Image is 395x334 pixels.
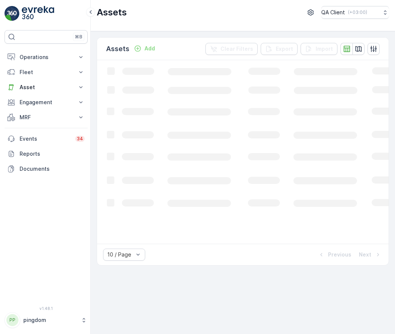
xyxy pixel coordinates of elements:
[22,6,54,21] img: logo_light-DOdMpM7g.png
[5,50,88,65] button: Operations
[97,6,127,18] p: Assets
[359,251,371,258] p: Next
[316,45,333,53] p: Import
[144,45,155,52] p: Add
[5,131,88,146] a: Events34
[5,110,88,125] button: MRF
[358,250,383,259] button: Next
[75,34,82,40] p: ⌘B
[106,44,129,54] p: Assets
[220,45,253,53] p: Clear Filters
[20,53,73,61] p: Operations
[5,80,88,95] button: Asset
[5,6,20,21] img: logo
[20,150,85,158] p: Reports
[20,99,73,106] p: Engagement
[5,95,88,110] button: Engagement
[23,316,77,324] p: pingdom
[317,250,352,259] button: Previous
[5,312,88,328] button: PPpingdom
[205,43,258,55] button: Clear Filters
[6,314,18,326] div: PP
[276,45,293,53] p: Export
[5,161,88,176] a: Documents
[20,114,73,121] p: MRF
[348,9,367,15] p: ( +03:00 )
[301,43,337,55] button: Import
[5,146,88,161] a: Reports
[20,165,85,173] p: Documents
[77,136,83,142] p: 34
[5,65,88,80] button: Fleet
[20,135,71,143] p: Events
[261,43,298,55] button: Export
[328,251,351,258] p: Previous
[20,83,73,91] p: Asset
[321,6,389,19] button: QA Client(+03:00)
[5,306,88,311] span: v 1.48.1
[20,68,73,76] p: Fleet
[131,44,158,53] button: Add
[321,9,345,16] p: QA Client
